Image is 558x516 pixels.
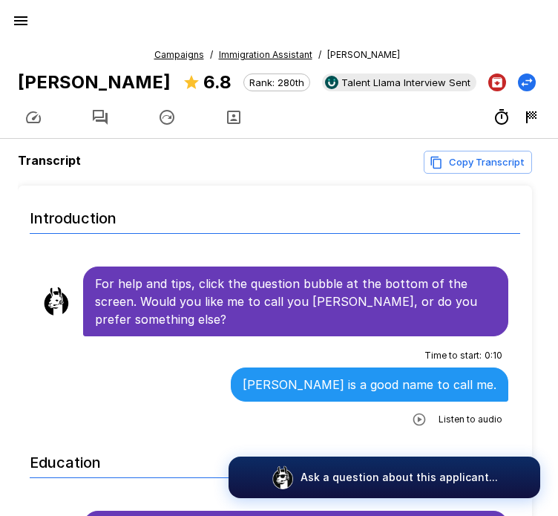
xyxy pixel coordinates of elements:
span: / [210,48,213,62]
button: Copy transcript [424,151,532,174]
u: Campaigns [154,49,204,60]
span: Rank: 280th [244,76,309,88]
button: Archive Applicant [488,74,506,91]
p: [PERSON_NAME] is a good name to call me. [243,376,496,393]
img: logo_glasses@2x.png [271,466,295,489]
h6: Education [30,439,520,478]
span: Time to start : [424,348,482,363]
img: llama_clean.png [42,287,71,316]
span: [PERSON_NAME] [327,48,400,62]
div: View profile in UKG [322,74,476,91]
div: 8/28 2:23 PM [522,108,540,126]
span: / [318,48,321,62]
span: 0 : 10 [485,348,502,363]
span: Listen to audio [439,412,502,427]
b: [PERSON_NAME] [18,71,171,93]
b: 6.8 [203,71,232,93]
p: For help and tips, click the question bubble at the bottom of the screen. Would you like me to ca... [95,275,496,328]
b: Transcript [18,153,81,168]
img: ukg_logo.jpeg [325,76,338,89]
span: Talent Llama Interview Sent [335,76,476,88]
div: 13m 05s [493,108,511,126]
p: Ask a question about this applicant... [301,470,498,485]
button: Ask a question about this applicant... [229,457,540,498]
h6: Introduction [30,195,520,234]
u: Immigration Assistant [219,49,312,60]
button: Change Stage [518,74,536,91]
